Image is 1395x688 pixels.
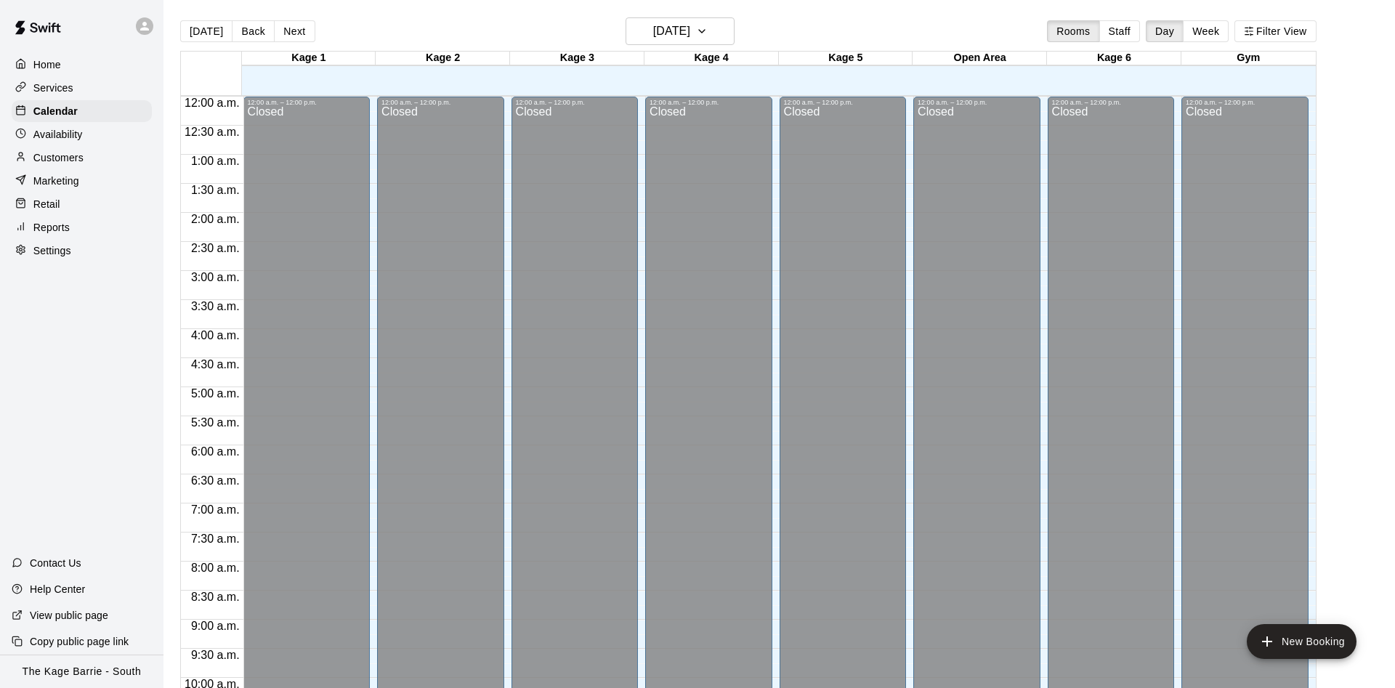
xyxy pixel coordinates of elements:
div: Kage 1 [242,52,376,65]
a: Customers [12,147,152,169]
span: 3:00 a.m. [187,271,243,283]
div: 12:00 a.m. – 12:00 p.m. [784,99,902,106]
a: Marketing [12,170,152,192]
span: 8:00 a.m. [187,562,243,574]
div: Kage 3 [510,52,644,65]
div: 12:00 a.m. – 12:00 p.m. [1052,99,1170,106]
a: Settings [12,240,152,262]
span: 1:30 a.m. [187,184,243,196]
div: Gym [1181,52,1316,65]
div: Kage 4 [644,52,779,65]
div: Kage 6 [1047,52,1181,65]
p: Availability [33,127,83,142]
p: Calendar [33,104,78,118]
div: 12:00 a.m. – 12:00 p.m. [650,99,768,106]
span: 6:30 a.m. [187,474,243,487]
a: Retail [12,193,152,215]
button: Week [1183,20,1229,42]
button: Back [232,20,275,42]
button: [DATE] [626,17,735,45]
h6: [DATE] [653,21,690,41]
p: View public page [30,608,108,623]
span: 5:00 a.m. [187,387,243,400]
span: 9:00 a.m. [187,620,243,632]
a: Availability [12,124,152,145]
span: 3:30 a.m. [187,300,243,312]
button: Staff [1099,20,1141,42]
a: Services [12,77,152,99]
span: 2:30 a.m. [187,242,243,254]
button: Day [1146,20,1184,42]
p: Reports [33,220,70,235]
button: Rooms [1047,20,1099,42]
p: Customers [33,150,84,165]
p: Marketing [33,174,79,188]
div: 12:00 a.m. – 12:00 p.m. [516,99,634,106]
span: 4:00 a.m. [187,329,243,341]
p: Retail [33,197,60,211]
button: Next [274,20,315,42]
button: add [1247,624,1356,659]
div: 12:00 a.m. – 12:00 p.m. [248,99,366,106]
button: [DATE] [180,20,232,42]
span: 2:00 a.m. [187,213,243,225]
p: Contact Us [30,556,81,570]
div: 12:00 a.m. – 12:00 p.m. [918,99,1036,106]
span: 4:30 a.m. [187,358,243,371]
a: Home [12,54,152,76]
p: Services [33,81,73,95]
div: Kage 2 [376,52,510,65]
div: Open Area [913,52,1047,65]
span: 8:30 a.m. [187,591,243,603]
span: 12:30 a.m. [181,126,243,138]
span: 5:30 a.m. [187,416,243,429]
span: 1:00 a.m. [187,155,243,167]
span: 7:30 a.m. [187,533,243,545]
a: Calendar [12,100,152,122]
div: Kage 5 [779,52,913,65]
p: Settings [33,243,71,258]
p: Copy public page link [30,634,129,649]
span: 12:00 a.m. [181,97,243,109]
a: Reports [12,216,152,238]
p: The Kage Barrie - South [23,664,142,679]
span: 6:00 a.m. [187,445,243,458]
p: Help Center [30,582,85,596]
span: 9:30 a.m. [187,649,243,661]
div: 12:00 a.m. – 12:00 p.m. [1186,99,1304,106]
span: 7:00 a.m. [187,503,243,516]
p: Home [33,57,61,72]
div: 12:00 a.m. – 12:00 p.m. [381,99,500,106]
button: Filter View [1234,20,1316,42]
